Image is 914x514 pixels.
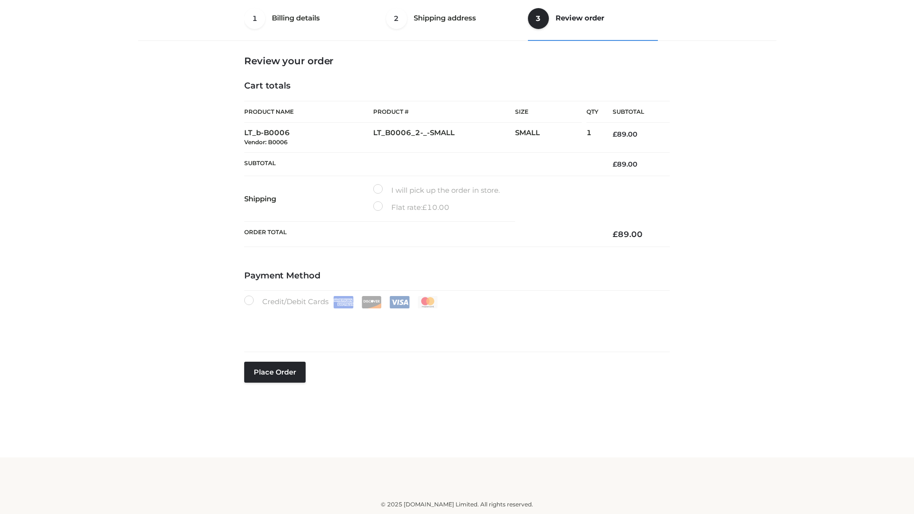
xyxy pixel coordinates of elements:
img: Visa [389,296,410,308]
bdi: 89.00 [613,160,637,168]
small: Vendor: B0006 [244,138,288,146]
bdi: 89.00 [613,229,643,239]
img: Mastercard [417,296,438,308]
th: Product Name [244,101,373,123]
th: Subtotal [598,101,670,123]
img: Discover [361,296,382,308]
th: Qty [586,101,598,123]
label: I will pick up the order in store. [373,184,500,197]
iframe: Secure payment input frame [242,306,668,341]
label: Flat rate: [373,201,449,214]
span: £ [613,130,617,138]
th: Size [515,101,582,123]
h3: Review your order [244,55,670,67]
td: LT_b-B0006 [244,123,373,153]
th: Product # [373,101,515,123]
button: Place order [244,362,306,383]
bdi: 10.00 [422,203,449,212]
h4: Cart totals [244,81,670,91]
img: Amex [333,296,354,308]
span: £ [613,160,617,168]
label: Credit/Debit Cards [244,296,439,308]
h4: Payment Method [244,271,670,281]
th: Shipping [244,176,373,222]
td: 1 [586,123,598,153]
span: £ [422,203,427,212]
td: SMALL [515,123,586,153]
div: © 2025 [DOMAIN_NAME] Limited. All rights reserved. [141,500,773,509]
td: LT_B0006_2-_-SMALL [373,123,515,153]
th: Order Total [244,222,598,247]
th: Subtotal [244,152,598,176]
bdi: 89.00 [613,130,637,138]
span: £ [613,229,618,239]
